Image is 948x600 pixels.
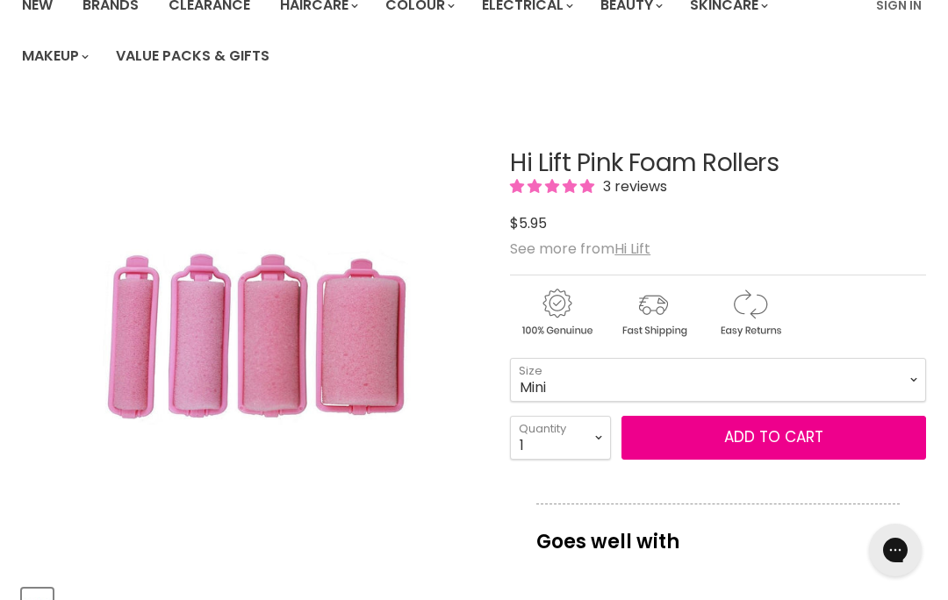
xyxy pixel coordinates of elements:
[510,213,547,233] span: $5.95
[860,518,930,582] iframe: Gorgias live chat messenger
[22,106,487,571] div: Hi Lift Pink Foam Rollers image. Click or Scroll to Zoom.
[103,38,283,75] a: Value Packs & Gifts
[607,286,700,339] img: shipping.gif
[598,176,667,196] span: 3 reviews
[510,239,650,259] span: See more from
[703,286,796,339] img: returns.gif
[724,426,823,447] span: Add to cart
[510,150,926,177] h1: Hi Lift Pink Foam Rollers
[510,286,603,339] img: genuine.gif
[614,239,650,259] a: Hi Lift
[510,416,611,460] select: Quantity
[536,504,900,561] p: Goes well with
[510,176,598,196] span: 5.00 stars
[9,38,99,75] a: Makeup
[621,416,926,460] button: Add to cart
